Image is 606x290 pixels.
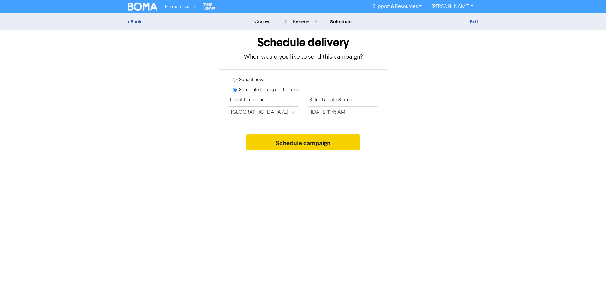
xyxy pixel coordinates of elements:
button: Schedule campaign [246,134,360,150]
label: Send it now [239,76,264,84]
div: < Back [128,18,238,26]
div: schedule [330,18,352,26]
label: Select a date & time [309,96,352,104]
a: Support & Resources [368,2,427,12]
h1: Schedule delivery [128,35,478,50]
p: When would you like to send this campaign? [128,52,478,62]
a: Exit [470,19,478,25]
div: [GEOGRAPHIC_DATA]/[GEOGRAPHIC_DATA] [231,109,288,116]
input: Click to select a date [307,106,378,118]
label: Local Timezone [230,96,265,104]
div: content [254,18,272,26]
img: The Gap [202,3,216,11]
label: Schedule for a specific time [239,86,299,94]
a: [PERSON_NAME] [427,2,478,12]
div: review [285,18,317,26]
img: BOMA Logo [128,3,157,11]
span: Premium Libraries: [165,5,197,9]
iframe: Chat Widget [527,222,606,290]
